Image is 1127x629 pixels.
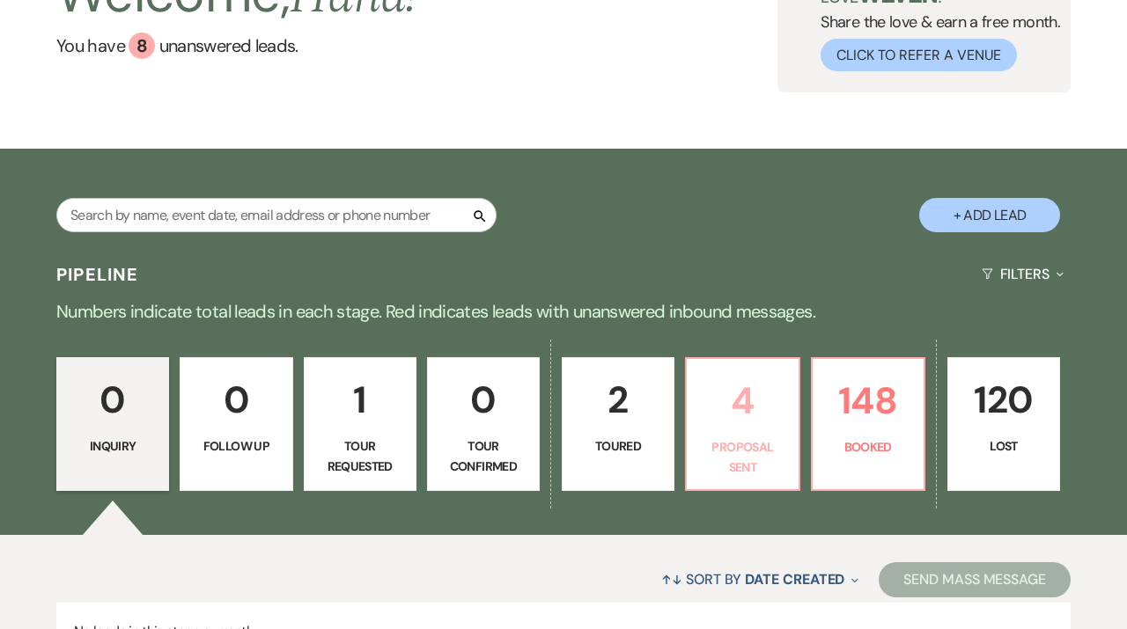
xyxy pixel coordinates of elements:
[68,370,158,429] p: 0
[959,370,1049,429] p: 120
[56,198,497,232] input: Search by name, event date, email address or phone number
[427,357,540,491] a: 0Tour Confirmed
[304,357,416,491] a: 1Tour Requested
[56,33,418,59] a: You have 8 unanswered leads.
[661,570,682,589] span: ↑↓
[180,357,292,491] a: 0Follow Up
[823,437,913,457] p: Booked
[573,370,663,429] p: 2
[745,570,844,589] span: Date Created
[975,251,1071,297] button: Filters
[68,436,158,456] p: Inquiry
[879,562,1071,597] button: Send Mass Message
[654,556,866,603] button: Sort By Date Created
[56,357,169,491] a: 0Inquiry
[823,371,913,430] p: 148
[697,437,787,477] p: Proposal Sent
[821,39,1017,71] button: Click to Refer a Venue
[811,357,925,491] a: 148Booked
[191,436,281,456] p: Follow Up
[56,262,139,287] h3: Pipeline
[315,436,405,476] p: Tour Requested
[959,436,1049,456] p: Lost
[947,357,1060,491] a: 120Lost
[438,370,528,429] p: 0
[129,33,155,59] div: 8
[919,198,1060,232] button: + Add Lead
[191,370,281,429] p: 0
[438,436,528,476] p: Tour Confirmed
[697,371,787,430] p: 4
[315,370,405,429] p: 1
[562,357,674,491] a: 2Toured
[573,436,663,456] p: Toured
[685,357,799,491] a: 4Proposal Sent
